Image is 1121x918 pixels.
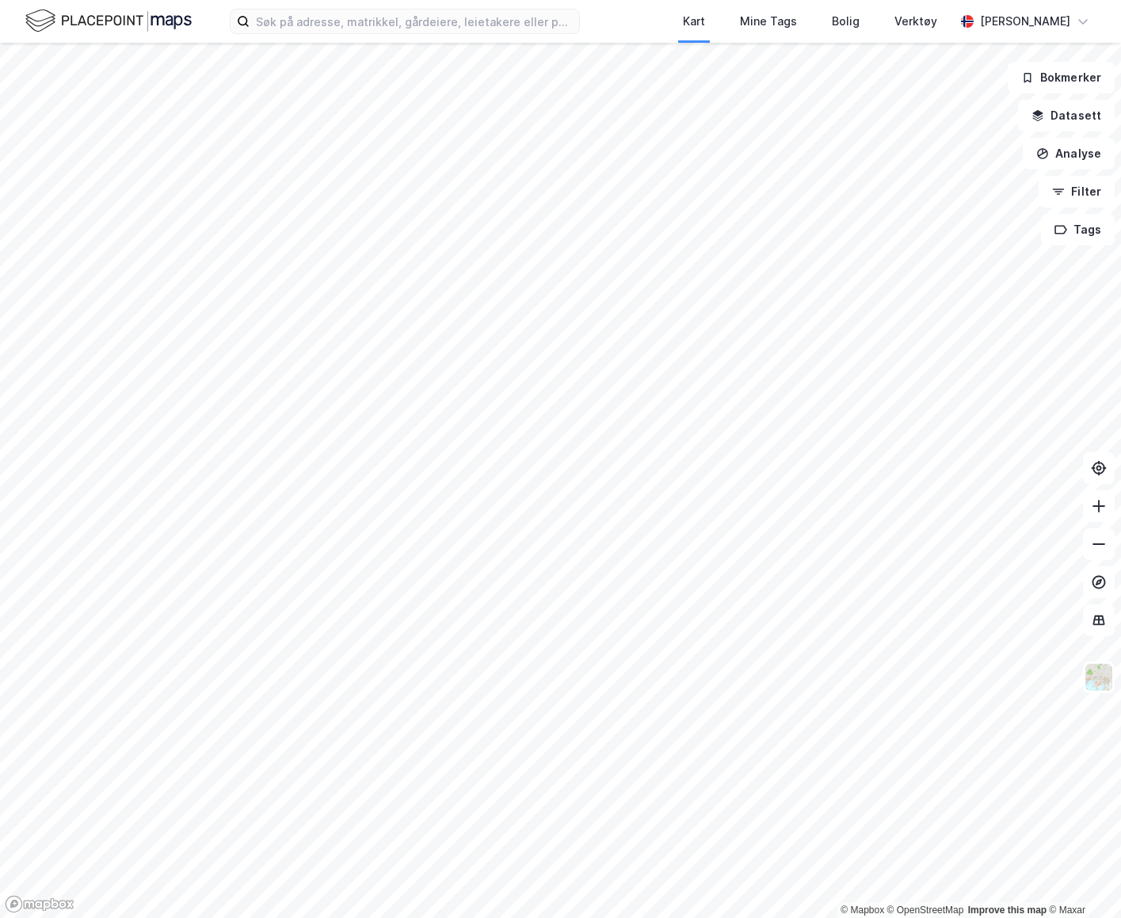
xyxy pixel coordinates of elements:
[832,12,860,31] div: Bolig
[980,12,1070,31] div: [PERSON_NAME]
[1042,842,1121,918] iframe: Chat Widget
[25,7,192,35] img: logo.f888ab2527a4732fd821a326f86c7f29.svg
[683,12,705,31] div: Kart
[894,12,937,31] div: Verktøy
[1008,62,1115,93] button: Bokmerker
[1023,138,1115,170] button: Analyse
[887,905,964,916] a: OpenStreetMap
[1018,100,1115,131] button: Datasett
[841,905,884,916] a: Mapbox
[250,10,579,33] input: Søk på adresse, matrikkel, gårdeiere, leietakere eller personer
[740,12,797,31] div: Mine Tags
[1039,176,1115,208] button: Filter
[968,905,1047,916] a: Improve this map
[1041,214,1115,246] button: Tags
[5,895,74,913] a: Mapbox homepage
[1084,662,1114,692] img: Z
